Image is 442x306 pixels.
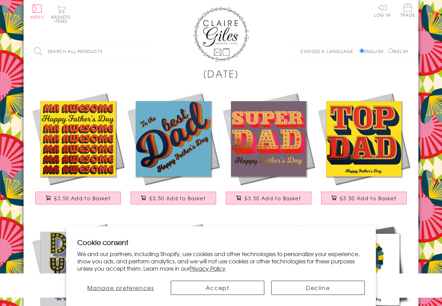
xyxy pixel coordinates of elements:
button: £3.50 Add to Basket [226,192,312,204]
input: Search all products [30,44,152,59]
img: Father's Day Card, Super Dad, text foiled in shiny gold [221,91,316,186]
a: Father's Day Card, Top Dad, text foiled in shiny gold £3.50 Add to Basket [316,91,412,211]
img: Claire Giles Greetings Cards [193,7,249,62]
span: £3.50 Add to Basket [340,195,396,202]
h2: Cookie consent [77,237,364,247]
span: Manage preferences [87,283,154,292]
span: Trade [400,3,415,17]
button: £3.50 Add to Basket [131,192,216,204]
label: Welsh [388,48,408,54]
button: £3.50 Add to Basket [321,192,407,204]
span: £3.50 Add to Basket [54,195,110,202]
a: Father's Day Card, Best Dad, text foiled in shiny gold £3.50 Add to Basket [126,91,221,211]
span: Menu [30,14,44,20]
label: English [360,48,387,54]
a: Privacy Policy [189,264,226,272]
button: £3.50 Add to Basket [35,192,121,204]
a: Trade [400,3,415,18]
button: Menu [30,5,44,19]
button: Basket0 items [51,6,70,23]
a: Father's Day Card, Mr Awesome, text foiled in shiny gold £3.50 Add to Basket [30,91,126,211]
a: Log In [374,3,391,17]
a: Father's Day Card, Super Dad, text foiled in shiny gold £3.50 Add to Basket [221,91,316,211]
span: 0 items [54,14,70,24]
input: English [360,49,364,53]
button: Manage preferences [77,281,163,295]
p: We and our partners, including Shopify, use cookies and other technologies to personalize your ex... [77,250,364,272]
img: Father's Day Card, Mr Awesome, text foiled in shiny gold [30,91,126,186]
span: £3.50 Add to Basket [245,195,301,202]
input: Welsh [388,49,393,53]
h1: [DATE] [203,67,239,81]
button: Accept [171,281,264,295]
span: £3.50 Add to Basket [149,195,206,202]
img: Father's Day Card, Top Dad, text foiled in shiny gold [316,91,412,186]
button: Decline [271,281,365,295]
p: Choose a language: [300,48,358,54]
input: Search [145,44,152,59]
img: Father's Day Card, Best Dad, text foiled in shiny gold [126,91,221,186]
